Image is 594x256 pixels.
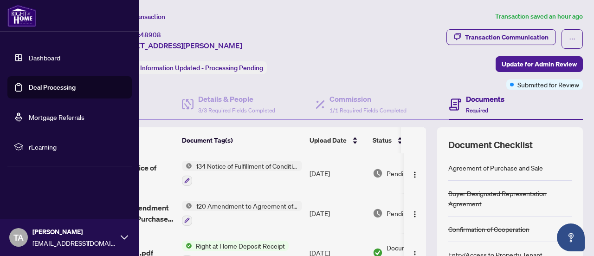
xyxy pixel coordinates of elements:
[329,107,407,114] span: 1/1 Required Fields Completed
[198,93,275,105] h4: Details & People
[182,201,192,211] img: Status Icon
[198,107,275,114] span: 3/3 Required Fields Completed
[310,135,347,145] span: Upload Date
[557,223,585,251] button: Open asap
[411,210,419,218] img: Logo
[115,61,267,74] div: Status:
[369,127,448,153] th: Status
[13,231,24,244] span: TA
[569,36,575,42] span: ellipsis
[192,241,289,251] span: Right at Home Deposit Receipt
[7,5,36,27] img: logo
[29,113,84,121] a: Mortgage Referrals
[306,153,369,193] td: [DATE]
[502,57,577,72] span: Update for Admin Review
[182,201,302,226] button: Status Icon120 Amendment to Agreement of Purchase and Sale
[116,13,165,21] span: View Transaction
[306,193,369,233] td: [DATE]
[140,64,263,72] span: Information Updated - Processing Pending
[29,83,76,92] a: Deal Processing
[140,31,161,39] span: 48908
[411,171,419,178] img: Logo
[448,188,572,209] div: Buyer Designated Representation Agreement
[32,227,116,237] span: [PERSON_NAME]
[448,138,533,151] span: Document Checklist
[329,93,407,105] h4: Commission
[29,142,125,152] span: rLearning
[387,208,433,218] span: Pending Review
[517,79,579,90] span: Submitted for Review
[373,208,383,218] img: Document Status
[192,161,302,171] span: 134 Notice of Fulfillment of Condition(s) - Option to Purchase Agreement
[182,161,302,186] button: Status Icon134 Notice of Fulfillment of Condition(s) - Option to Purchase Agreement
[465,30,549,45] div: Transaction Communication
[306,127,369,153] th: Upload Date
[29,53,60,62] a: Dashboard
[32,238,116,248] span: [EMAIL_ADDRESS][DOMAIN_NAME]
[407,206,422,221] button: Logo
[387,168,433,178] span: Pending Review
[446,29,556,45] button: Transaction Communication
[448,224,529,234] div: Confirmation of Cooperation
[373,168,383,178] img: Document Status
[373,135,392,145] span: Status
[192,201,302,211] span: 120 Amendment to Agreement of Purchase and Sale
[178,127,306,153] th: Document Tag(s)
[496,56,583,72] button: Update for Admin Review
[495,11,583,22] article: Transaction saved an hour ago
[407,166,422,181] button: Logo
[466,107,488,114] span: Required
[182,241,192,251] img: Status Icon
[448,163,543,173] div: Agreement of Purchase and Sale
[466,93,504,105] h4: Documents
[115,40,242,51] span: [STREET_ADDRESS][PERSON_NAME]
[182,161,192,171] img: Status Icon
